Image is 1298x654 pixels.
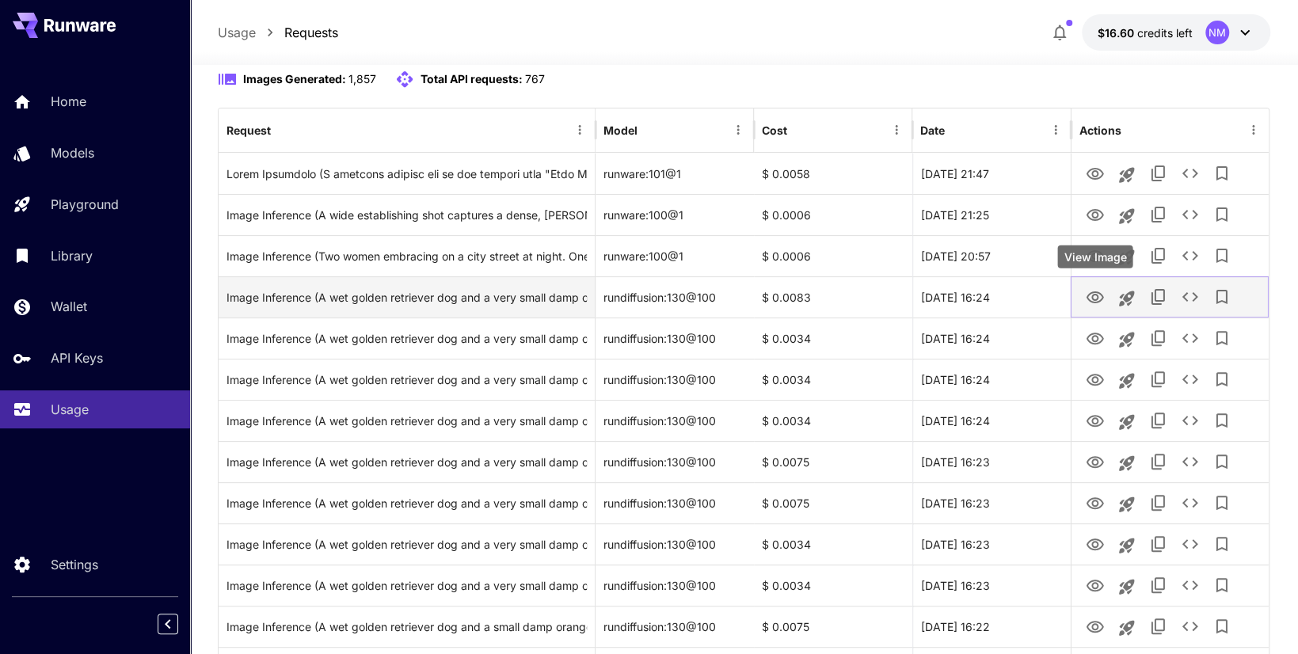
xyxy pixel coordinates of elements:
button: View Image [1079,568,1111,601]
div: rundiffusion:130@100 [596,441,754,482]
button: See details [1174,363,1206,395]
button: Launch in playground [1111,159,1143,191]
p: Usage [218,23,256,42]
div: Click to copy prompt [226,277,587,317]
button: See details [1174,569,1206,601]
button: Sort [272,119,295,141]
div: $16.60195 [1098,25,1193,41]
div: 10 Aug, 2025 16:24 [912,400,1071,441]
p: API Keys [51,348,103,367]
button: Add to library [1206,487,1238,519]
button: Copy TaskUUID [1143,158,1174,189]
button: View Image [1079,321,1111,354]
div: Collapse sidebar [169,610,190,638]
div: runware:100@1 [596,194,754,235]
div: $ 0.0075 [754,441,912,482]
div: Request [226,124,271,137]
p: Settings [51,555,98,574]
div: 10 Aug, 2025 16:24 [912,317,1071,359]
div: rundiffusion:130@100 [596,523,754,565]
div: Date [920,124,945,137]
span: $16.60 [1098,26,1137,40]
button: Add to library [1206,199,1238,230]
button: Copy TaskUUID [1143,199,1174,230]
button: View Image [1079,486,1111,519]
button: See details [1174,281,1206,313]
span: 1,857 [348,72,376,86]
button: Sort [946,119,969,141]
button: Copy TaskUUID [1143,363,1174,395]
button: View Image [1079,363,1111,395]
nav: breadcrumb [218,23,338,42]
button: Launch in playground [1111,612,1143,644]
button: Launch in playground [1111,571,1143,603]
button: Menu [727,119,749,141]
button: See details [1174,322,1206,354]
button: $16.60195NM [1082,14,1270,51]
div: Click to copy prompt [226,154,587,194]
div: Click to copy prompt [226,606,587,647]
button: See details [1174,487,1206,519]
div: 10 Aug, 2025 16:23 [912,482,1071,523]
div: Click to copy prompt [226,401,587,441]
button: View Image [1079,157,1111,189]
button: View Image [1079,280,1111,313]
div: 10 Aug, 2025 20:57 [912,235,1071,276]
div: 10 Aug, 2025 16:23 [912,565,1071,606]
button: Launch in playground [1111,324,1143,356]
button: View Image [1079,527,1111,560]
button: See details [1174,240,1206,272]
button: Add to library [1206,363,1238,395]
p: Usage [51,400,89,419]
button: See details [1174,199,1206,230]
button: See details [1174,446,1206,477]
button: Add to library [1206,281,1238,313]
div: $ 0.0006 [754,194,912,235]
p: Library [51,246,93,265]
div: 10 Aug, 2025 16:24 [912,276,1071,317]
button: View Image [1079,198,1111,230]
div: $ 0.0034 [754,565,912,606]
div: Cost [762,124,787,137]
div: Actions [1079,124,1121,137]
button: Launch in playground [1111,447,1143,479]
button: Copy TaskUUID [1143,569,1174,601]
button: Sort [639,119,661,141]
div: 10 Aug, 2025 16:23 [912,441,1071,482]
button: See details [1174,405,1206,436]
button: Add to library [1206,322,1238,354]
div: 10 Aug, 2025 16:22 [912,606,1071,647]
button: Launch in playground [1111,283,1143,314]
div: $ 0.0058 [754,153,912,194]
button: Copy TaskUUID [1143,610,1174,642]
button: Add to library [1206,446,1238,477]
button: Launch in playground [1111,406,1143,438]
button: Copy TaskUUID [1143,322,1174,354]
button: See details [1174,528,1206,560]
button: Copy TaskUUID [1143,528,1174,560]
button: Launch in playground [1111,200,1143,232]
button: Add to library [1206,240,1238,272]
div: $ 0.0034 [754,523,912,565]
div: Click to copy prompt [226,236,587,276]
button: Launch in playground [1111,365,1143,397]
button: Copy TaskUUID [1143,446,1174,477]
div: 10 Aug, 2025 21:25 [912,194,1071,235]
button: Menu [569,119,591,141]
button: Add to library [1206,405,1238,436]
div: $ 0.0075 [754,482,912,523]
button: View Image [1079,404,1111,436]
span: credits left [1137,26,1193,40]
div: runware:100@1 [596,235,754,276]
button: Menu [1045,119,1067,141]
button: Sort [789,119,811,141]
button: Launch in playground [1111,530,1143,561]
button: View Image [1079,610,1111,642]
button: View Image [1079,239,1111,272]
button: Add to library [1206,528,1238,560]
div: Model [603,124,638,137]
button: Copy TaskUUID [1143,240,1174,272]
span: 767 [525,72,545,86]
a: Requests [284,23,338,42]
div: 10 Aug, 2025 21:47 [912,153,1071,194]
